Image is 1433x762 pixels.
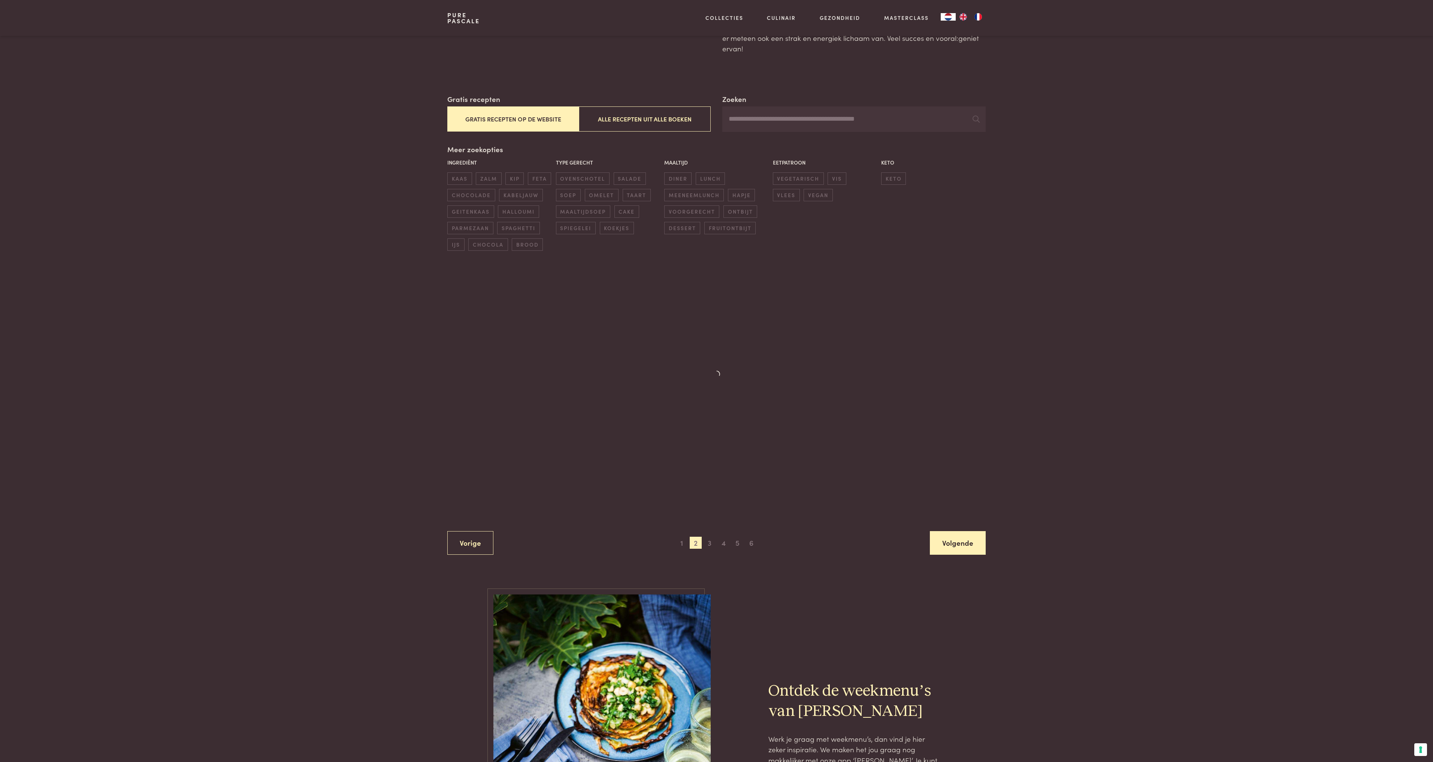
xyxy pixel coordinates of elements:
span: 1 [676,537,688,549]
div: Language [941,13,956,21]
p: Ingrediënt [447,159,552,166]
a: EN [956,13,971,21]
span: soep [556,189,581,201]
span: spiegelei [556,222,596,234]
span: taart [623,189,651,201]
aside: Language selected: Nederlands [941,13,986,21]
span: zalm [476,172,501,185]
span: voorgerecht [664,205,719,218]
a: Vorige [447,531,493,555]
label: Gratis recepten [447,94,500,105]
span: meeneemlunch [664,189,724,201]
span: koekjes [600,222,634,234]
span: omelet [585,189,619,201]
span: ovenschotel [556,172,610,185]
span: hapje [728,189,755,201]
span: chocolade [447,189,495,201]
span: 4 [717,537,729,549]
a: NL [941,13,956,21]
p: Eetpatroon [773,159,877,166]
button: Uw voorkeuren voor toestemming voor trackingtechnologieën [1414,743,1427,756]
span: diner [664,172,692,185]
span: keto [881,172,906,185]
label: Zoeken [722,94,746,105]
a: Gezondheid [820,14,860,22]
span: geitenkaas [447,205,494,218]
span: cake [614,205,639,218]
span: 6 [746,537,758,549]
span: vlees [773,189,800,201]
span: 3 [704,537,716,549]
span: 2 [690,537,702,549]
span: kip [505,172,524,185]
span: fruitontbijt [704,222,756,234]
span: 5 [731,537,743,549]
span: dessert [664,222,700,234]
a: PurePascale [447,12,480,24]
span: chocola [468,238,508,251]
span: ontbijt [723,205,757,218]
span: salade [614,172,646,185]
span: kabeljauw [499,189,542,201]
a: Culinair [767,14,796,22]
a: Masterclass [884,14,929,22]
span: lunch [696,172,725,185]
span: kaas [447,172,472,185]
span: maaltijdsoep [556,205,610,218]
p: Keto [881,159,986,166]
span: parmezaan [447,222,493,234]
span: vis [828,172,846,185]
span: feta [528,172,551,185]
span: spaghetti [497,222,539,234]
span: ijs [447,238,464,251]
span: vegan [804,189,832,201]
p: Maaltijd [664,159,769,166]
span: vegetarisch [773,172,824,185]
ul: Language list [956,13,986,21]
span: halloumi [498,205,539,218]
span: brood [512,238,543,251]
a: Volgende [930,531,986,555]
h2: Ontdek de weekmenu’s van [PERSON_NAME] [768,681,940,721]
button: Gratis recepten op de website [447,106,579,132]
p: Type gerecht [556,159,660,166]
button: Alle recepten uit alle boeken [579,106,710,132]
a: Collecties [705,14,743,22]
a: FR [971,13,986,21]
